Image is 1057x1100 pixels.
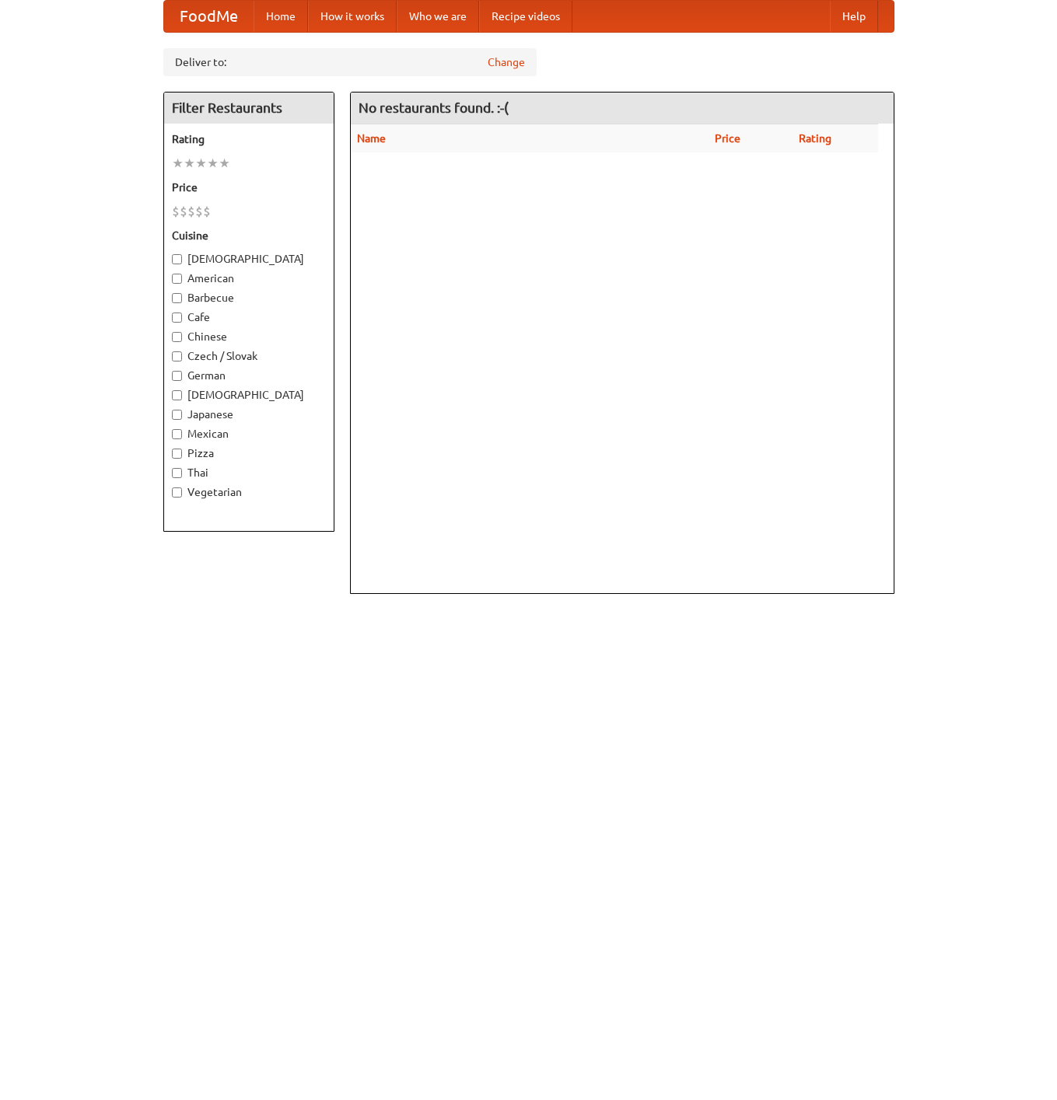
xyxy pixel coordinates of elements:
h4: Filter Restaurants [164,93,334,124]
li: ★ [195,155,207,172]
a: Rating [799,132,831,145]
a: Name [357,132,386,145]
label: Mexican [172,426,326,442]
li: ★ [184,155,195,172]
input: Vegetarian [172,487,182,498]
li: $ [203,203,211,220]
label: German [172,368,326,383]
a: Help [830,1,878,32]
input: American [172,274,182,284]
input: German [172,371,182,381]
label: Chinese [172,329,326,344]
li: $ [195,203,203,220]
label: Cafe [172,309,326,325]
div: Deliver to: [163,48,537,76]
input: Japanese [172,410,182,420]
label: [DEMOGRAPHIC_DATA] [172,251,326,267]
input: Mexican [172,429,182,439]
label: Japanese [172,407,326,422]
input: Thai [172,468,182,478]
label: American [172,271,326,286]
a: Recipe videos [479,1,572,32]
h5: Price [172,180,326,195]
li: $ [172,203,180,220]
input: Chinese [172,332,182,342]
a: FoodMe [164,1,254,32]
a: Change [488,54,525,70]
input: Barbecue [172,293,182,303]
a: How it works [308,1,397,32]
input: Pizza [172,449,182,459]
ng-pluralize: No restaurants found. :-( [359,100,509,115]
label: Thai [172,465,326,480]
a: Home [254,1,308,32]
li: ★ [172,155,184,172]
li: ★ [219,155,230,172]
input: [DEMOGRAPHIC_DATA] [172,390,182,400]
label: Barbecue [172,290,326,306]
label: Vegetarian [172,484,326,500]
li: ★ [207,155,219,172]
h5: Cuisine [172,228,326,243]
input: Czech / Slovak [172,351,182,361]
label: Pizza [172,445,326,461]
label: Czech / Slovak [172,348,326,364]
h5: Rating [172,131,326,147]
input: [DEMOGRAPHIC_DATA] [172,254,182,264]
li: $ [187,203,195,220]
li: $ [180,203,187,220]
a: Who we are [397,1,479,32]
a: Price [715,132,740,145]
input: Cafe [172,313,182,323]
label: [DEMOGRAPHIC_DATA] [172,387,326,403]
